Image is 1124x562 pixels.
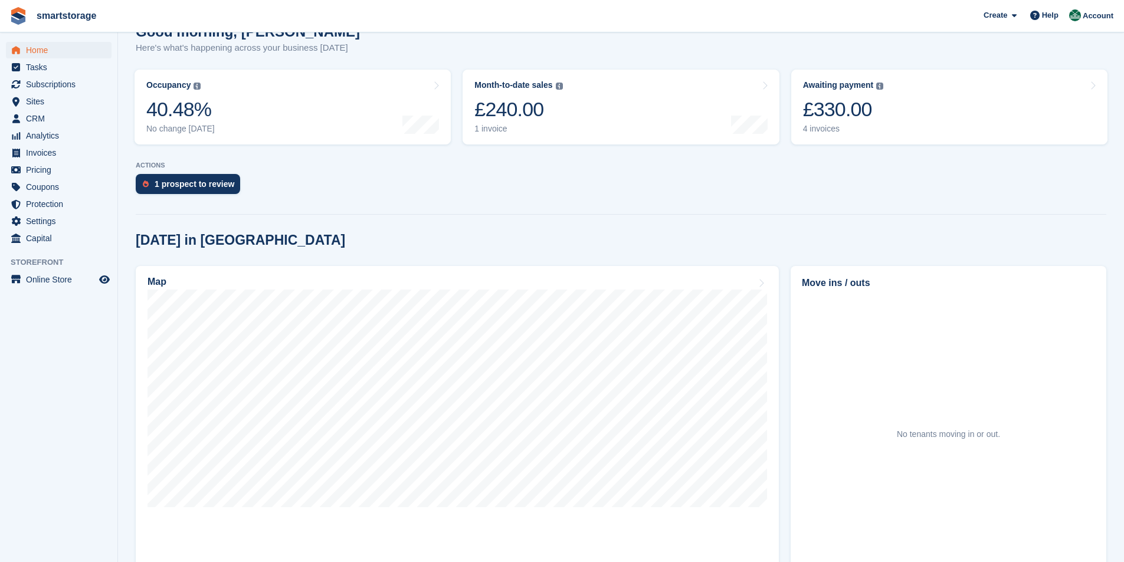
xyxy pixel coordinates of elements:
a: Awaiting payment £330.00 4 invoices [791,70,1107,144]
div: Awaiting payment [803,80,874,90]
a: menu [6,127,112,144]
span: Protection [26,196,97,212]
div: £330.00 [803,97,884,121]
a: menu [6,196,112,212]
span: Settings [26,213,97,229]
a: menu [6,76,112,93]
a: menu [6,162,112,178]
p: Here's what's happening across your business [DATE] [136,41,360,55]
img: icon-info-grey-7440780725fd019a000dd9b08b2336e03edf1995a4989e88bcd33f0948082b44.svg [194,83,201,90]
a: Month-to-date sales £240.00 1 invoice [463,70,779,144]
a: menu [6,230,112,247]
img: Peter Britcliffe [1069,9,1081,21]
span: Tasks [26,59,97,75]
h2: Move ins / outs [802,276,1095,290]
a: menu [6,144,112,161]
a: menu [6,213,112,229]
img: icon-info-grey-7440780725fd019a000dd9b08b2336e03edf1995a4989e88bcd33f0948082b44.svg [876,83,883,90]
a: menu [6,59,112,75]
div: No tenants moving in or out. [897,428,1000,441]
span: Subscriptions [26,76,97,93]
a: menu [6,271,112,288]
div: 1 prospect to review [155,179,234,189]
div: Month-to-date sales [474,80,552,90]
span: Account [1083,10,1113,22]
div: 40.48% [146,97,215,121]
span: Storefront [11,257,117,268]
a: smartstorage [32,6,101,25]
span: Pricing [26,162,97,178]
span: Invoices [26,144,97,161]
span: Analytics [26,127,97,144]
a: menu [6,179,112,195]
span: Home [26,42,97,58]
span: Sites [26,93,97,110]
span: Capital [26,230,97,247]
img: icon-info-grey-7440780725fd019a000dd9b08b2336e03edf1995a4989e88bcd33f0948082b44.svg [556,83,563,90]
img: stora-icon-8386f47178a22dfd0bd8f6a31ec36ba5ce8667c1dd55bd0f319d3a0aa187defe.svg [9,7,27,25]
span: Help [1042,9,1059,21]
span: Create [984,9,1007,21]
a: menu [6,42,112,58]
img: prospect-51fa495bee0391a8d652442698ab0144808aea92771e9ea1ae160a38d050c398.svg [143,180,149,188]
a: 1 prospect to review [136,174,246,200]
p: ACTIONS [136,162,1106,169]
a: Preview store [97,272,112,287]
span: Coupons [26,179,97,195]
div: 1 invoice [474,124,562,134]
h2: [DATE] in [GEOGRAPHIC_DATA] [136,232,345,248]
div: 4 invoices [803,124,884,134]
span: Online Store [26,271,97,288]
div: Occupancy [146,80,191,90]
div: £240.00 [474,97,562,121]
span: CRM [26,110,97,127]
h2: Map [148,277,166,287]
div: No change [DATE] [146,124,215,134]
a: menu [6,93,112,110]
a: Occupancy 40.48% No change [DATE] [135,70,451,144]
a: menu [6,110,112,127]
